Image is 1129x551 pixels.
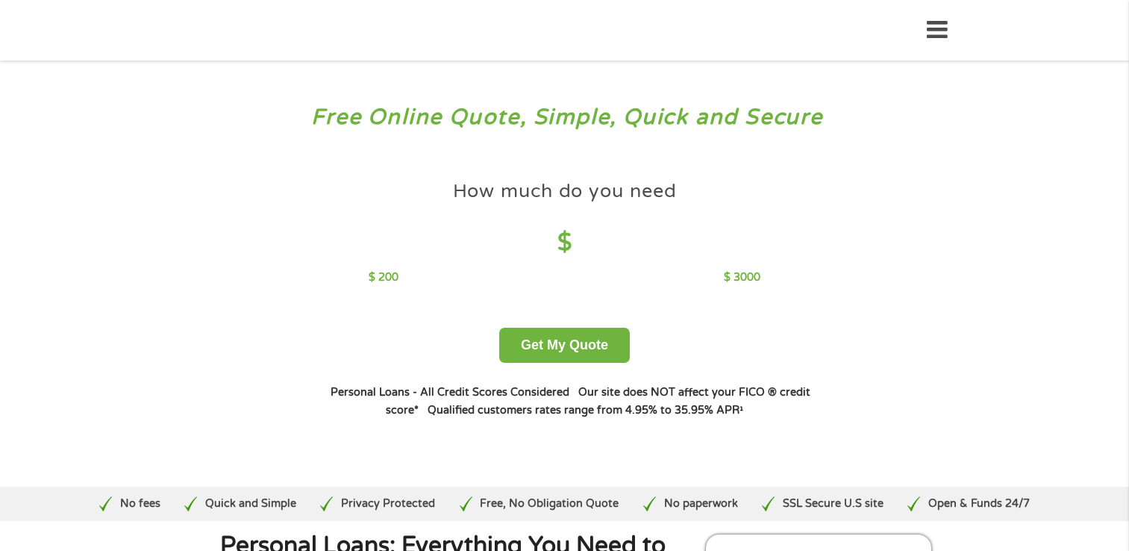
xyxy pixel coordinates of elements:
p: $ 200 [369,270,398,286]
p: Privacy Protected [341,496,435,512]
button: Get My Quote [499,328,630,363]
p: SSL Secure U.S site [783,496,884,512]
strong: Qualified customers rates range from 4.95% to 35.95% APR¹ [428,404,743,417]
p: Quick and Simple [205,496,296,512]
p: Free, No Obligation Quote [480,496,619,512]
p: Open & Funds 24/7 [928,496,1030,512]
h4: How much do you need [453,179,677,204]
p: No paperwork [664,496,738,512]
strong: Our site does NOT affect your FICO ® credit score* [386,386,810,417]
p: $ 3000 [724,270,760,286]
strong: Personal Loans - All Credit Scores Considered [331,386,569,399]
p: No fees [120,496,160,512]
h3: Free Online Quote, Simple, Quick and Secure [43,104,1086,131]
h4: $ [369,228,760,258]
